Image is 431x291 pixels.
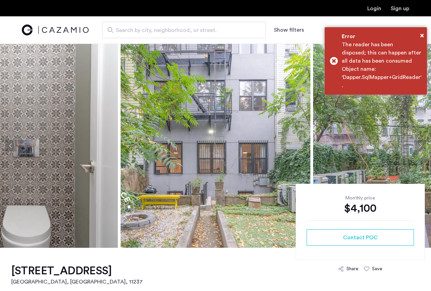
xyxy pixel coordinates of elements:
a: Cazamio Logo [22,17,89,43]
span: Contact POC [343,233,378,242]
span: Search by city, neighborhood, or street. [116,26,247,34]
a: Login [367,6,381,11]
div: $4,100 [307,201,414,215]
h2: [GEOGRAPHIC_DATA], [GEOGRAPHIC_DATA] , 11237 [11,278,143,286]
div: Share [347,265,358,272]
a: Registration [391,6,409,11]
button: button [307,229,414,246]
h1: [STREET_ADDRESS] [11,264,143,278]
div: Error [342,32,422,41]
img: apartment [121,44,310,248]
iframe: chat widget [402,264,424,284]
div: The reader has been disposed; this can happen after all data has been consumed Object name: 'Dapp... [342,41,422,90]
div: Monthly price [307,195,414,201]
a: [STREET_ADDRESS][GEOGRAPHIC_DATA], [GEOGRAPHIC_DATA], 11237 [11,264,143,286]
button: Show or hide filters [274,26,304,34]
span: × [420,32,424,39]
input: Apartment Search [102,22,266,38]
div: Save [372,265,382,272]
button: Close [420,30,424,41]
button: Next apartment [414,140,426,151]
button: Previous apartment [5,140,17,151]
img: logo [22,17,89,43]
